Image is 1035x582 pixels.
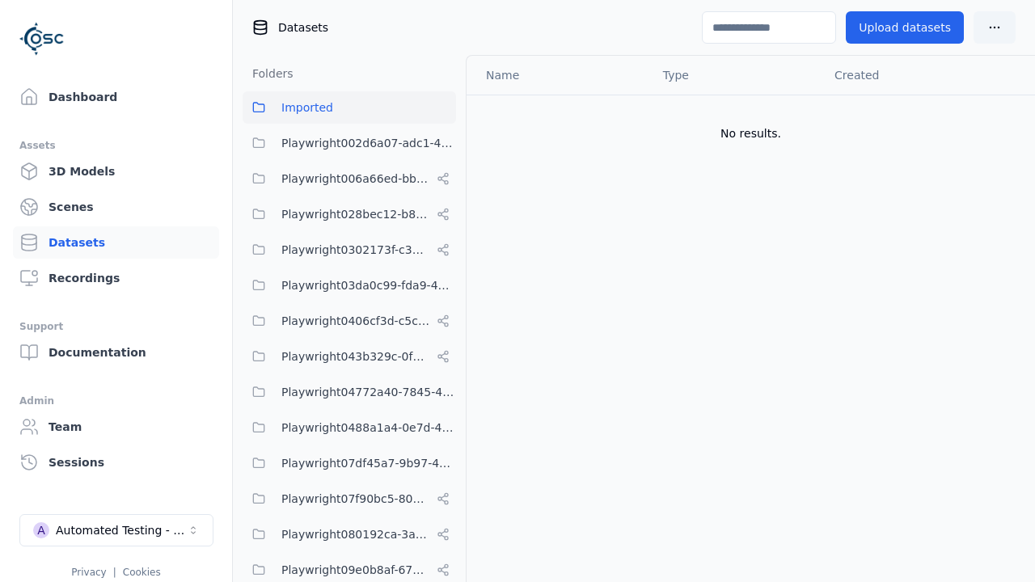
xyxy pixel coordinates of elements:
[281,133,456,153] span: Playwright002d6a07-adc1-4c24-b05e-c31b39d5c727
[33,522,49,538] div: A
[113,567,116,578] span: |
[243,518,456,550] button: Playwright080192ca-3ab8-4170-8689-2c2dffafb10d
[56,522,187,538] div: Automated Testing - Playwright
[467,56,650,95] th: Name
[281,311,430,331] span: Playwright0406cf3d-c5c6-4809-a891-d4d7aaf60441
[19,16,65,61] img: Logo
[243,447,456,479] button: Playwright07df45a7-9b97-4519-9260-365d86e9bcdb
[243,305,456,337] button: Playwright0406cf3d-c5c6-4809-a891-d4d7aaf60441
[281,240,430,259] span: Playwright0302173f-c313-40eb-a2c1-2f14b0f3806f
[243,127,456,159] button: Playwright002d6a07-adc1-4c24-b05e-c31b39d5c727
[243,234,456,266] button: Playwright0302173f-c313-40eb-a2c1-2f14b0f3806f
[243,411,456,444] button: Playwright0488a1a4-0e7d-4299-bdea-dd156cc484d6
[243,198,456,230] button: Playwright028bec12-b853-4041-8716-f34111cdbd0b
[19,136,213,155] div: Assets
[281,98,333,117] span: Imported
[123,567,161,578] a: Cookies
[13,191,219,223] a: Scenes
[278,19,328,36] span: Datasets
[281,418,456,437] span: Playwright0488a1a4-0e7d-4299-bdea-dd156cc484d6
[13,446,219,479] a: Sessions
[281,169,430,188] span: Playwright006a66ed-bbfa-4b84-a6f2-8b03960da6f1
[243,483,456,515] button: Playwright07f90bc5-80d1-4d58-862e-051c9f56b799
[281,560,430,580] span: Playwright09e0b8af-6797-487c-9a58-df45af994400
[13,81,219,113] a: Dashboard
[13,411,219,443] a: Team
[243,162,456,195] button: Playwright006a66ed-bbfa-4b84-a6f2-8b03960da6f1
[281,276,456,295] span: Playwright03da0c99-fda9-4a9e-aae8-21aa8e1fe531
[243,376,456,408] button: Playwright04772a40-7845-40f2-bf94-f85d29927f9d
[243,65,294,82] h3: Folders
[71,567,106,578] a: Privacy
[281,453,456,473] span: Playwright07df45a7-9b97-4519-9260-365d86e9bcdb
[281,382,456,402] span: Playwright04772a40-7845-40f2-bf94-f85d29927f9d
[19,317,213,336] div: Support
[13,226,219,259] a: Datasets
[281,347,430,366] span: Playwright043b329c-0fea-4eef-a1dd-c1b85d96f68d
[846,11,964,44] button: Upload datasets
[650,56,822,95] th: Type
[243,91,456,124] button: Imported
[13,155,219,188] a: 3D Models
[281,525,430,544] span: Playwright080192ca-3ab8-4170-8689-2c2dffafb10d
[243,269,456,302] button: Playwright03da0c99-fda9-4a9e-aae8-21aa8e1fe531
[19,514,213,546] button: Select a workspace
[281,205,430,224] span: Playwright028bec12-b853-4041-8716-f34111cdbd0b
[243,340,456,373] button: Playwright043b329c-0fea-4eef-a1dd-c1b85d96f68d
[13,336,219,369] a: Documentation
[281,489,430,508] span: Playwright07f90bc5-80d1-4d58-862e-051c9f56b799
[13,262,219,294] a: Recordings
[467,95,1035,172] td: No results.
[19,391,213,411] div: Admin
[822,56,1009,95] th: Created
